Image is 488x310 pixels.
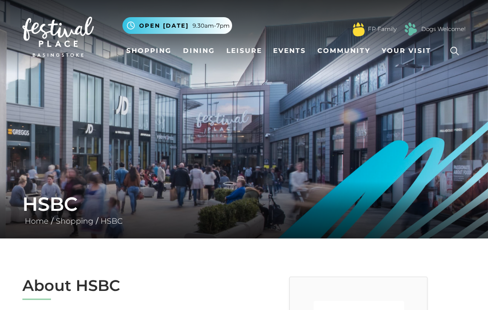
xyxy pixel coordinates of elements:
[22,17,94,57] img: Festival Place Logo
[378,42,440,60] a: Your Visit
[22,277,237,295] h2: About HSBC
[314,42,374,60] a: Community
[15,193,473,227] div: / /
[421,25,466,33] a: Dogs Welcome!
[22,193,466,216] h1: HSBC
[122,42,175,60] a: Shopping
[22,217,51,226] a: Home
[179,42,219,60] a: Dining
[98,217,125,226] a: HSBC
[382,46,431,56] span: Your Visit
[53,217,96,226] a: Shopping
[269,42,310,60] a: Events
[139,21,189,30] span: Open [DATE]
[122,17,232,34] button: Open [DATE] 9.30am-7pm
[223,42,266,60] a: Leisure
[193,21,230,30] span: 9.30am-7pm
[368,25,396,33] a: FP Family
